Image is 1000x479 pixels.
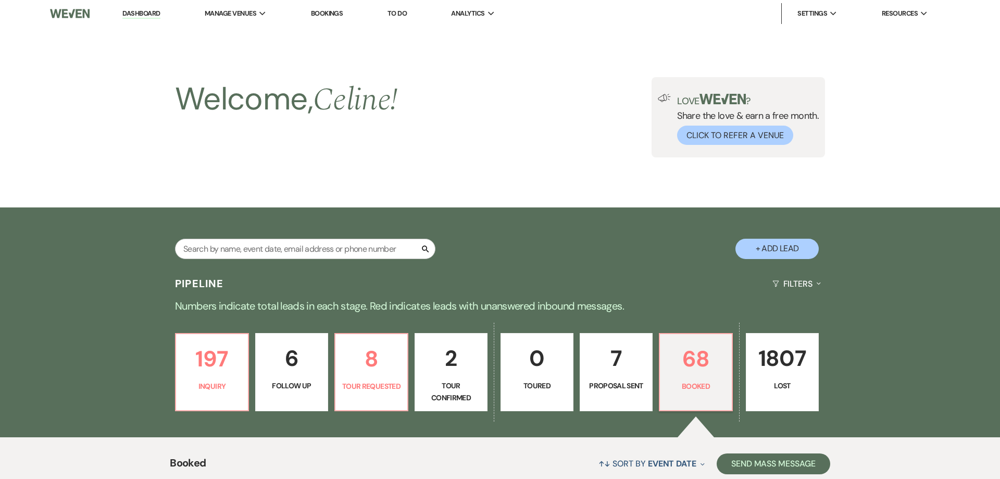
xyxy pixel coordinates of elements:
[50,3,90,24] img: Weven Logo
[507,341,567,376] p: 0
[421,341,481,376] p: 2
[735,239,819,259] button: + Add Lead
[507,380,567,391] p: Toured
[205,8,256,19] span: Manage Venues
[753,380,812,391] p: Lost
[658,94,671,102] img: loud-speaker-illustration.svg
[175,239,435,259] input: Search by name, event date, email address or phone number
[342,380,401,392] p: Tour Requested
[768,270,825,298] button: Filters
[586,380,646,391] p: Proposal Sent
[175,77,397,122] h2: Welcome,
[311,9,343,18] a: Bookings
[746,333,819,411] a: 1807Lost
[717,453,830,474] button: Send Mass Message
[255,333,328,411] a: 6Follow Up
[421,380,481,403] p: Tour Confirmed
[175,276,224,291] h3: Pipeline
[182,341,242,376] p: 197
[659,333,733,411] a: 68Booked
[175,333,249,411] a: 197Inquiry
[598,458,611,469] span: ↑↓
[699,94,746,104] img: weven-logo-green.svg
[797,8,827,19] span: Settings
[170,455,206,477] span: Booked
[882,8,918,19] span: Resources
[262,341,321,376] p: 6
[415,333,488,411] a: 2Tour Confirmed
[594,450,709,477] button: Sort By Event Date
[648,458,696,469] span: Event Date
[182,380,242,392] p: Inquiry
[677,94,819,106] p: Love ?
[125,298,875,314] p: Numbers indicate total leads in each stage. Red indicates leads with unanswered inbound messages.
[122,9,160,19] a: Dashboard
[666,341,726,376] p: 68
[262,380,321,391] p: Follow Up
[671,94,819,145] div: Share the love & earn a free month.
[753,341,812,376] p: 1807
[677,126,793,145] button: Click to Refer a Venue
[313,76,398,124] span: Celine !
[387,9,407,18] a: To Do
[580,333,653,411] a: 7Proposal Sent
[342,341,401,376] p: 8
[501,333,573,411] a: 0Toured
[586,341,646,376] p: 7
[666,380,726,392] p: Booked
[451,8,484,19] span: Analytics
[334,333,408,411] a: 8Tour Requested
